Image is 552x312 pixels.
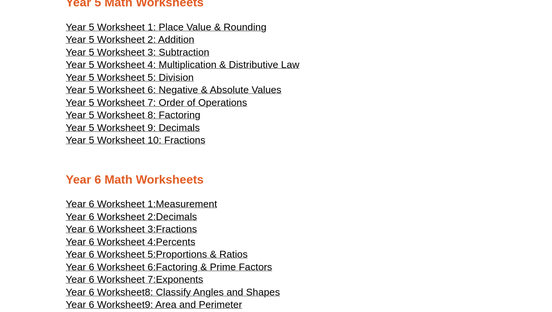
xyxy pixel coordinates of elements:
span: Year 5 Worksheet 6: Negative & Absolute Values [66,84,281,95]
span: Year 5 Worksheet 2: Addition [66,34,194,45]
span: Year 6 Worksheet 4: [66,236,156,247]
span: 8: Classify Angles and Shapes [145,286,280,298]
span: Year 6 Worksheet 2: [66,211,156,222]
a: Year 5 Worksheet 7: Order of Operations [66,100,247,108]
span: Measurement [156,198,217,210]
a: Year 6 Worksheet 2:Decimals [66,214,197,222]
span: Year 6 Worksheet 5: [66,249,156,260]
span: Year 5 Worksheet 9: Decimals [66,122,200,133]
a: Year 6 Worksheet8: Classify Angles and Shapes [66,290,280,297]
span: Year 5 Worksheet 5: Division [66,72,194,83]
span: Year 5 Worksheet 8: Factoring [66,109,201,121]
a: Year 6 Worksheet 5:Proportions & Ratios [66,252,248,259]
span: Exponents [156,274,203,285]
span: Year 6 Worksheet 3: [66,223,156,235]
a: Year 6 Worksheet 6:Factoring & Prime Factors [66,265,272,272]
a: Year 5 Worksheet 8: Factoring [66,113,201,120]
span: Year 6 Worksheet 6: [66,261,156,273]
span: Factoring & Prime Factors [156,261,272,273]
a: Year 6 Worksheet 7:Exponents [66,277,203,285]
span: Year 5 Worksheet 10: Fractions [66,134,205,146]
span: Year 6 Worksheet 1: [66,198,156,210]
a: Year 6 Worksheet 4:Percents [66,240,195,247]
a: Year 5 Worksheet 10: Fractions [66,138,205,145]
span: Fractions [156,223,197,235]
span: Year 5 Worksheet 1: Place Value & Rounding [66,21,266,33]
h2: Year 6 Math Worksheets [66,172,486,188]
span: Year 6 Worksheet [66,299,145,310]
span: Year 5 Worksheet 4: Multiplication & Distributive Law [66,59,299,70]
span: Percents [156,236,195,247]
a: Year 5 Worksheet 4: Multiplication & Distributive Law [66,62,299,70]
span: Year 5 Worksheet 3: Subtraction [66,47,209,58]
a: Year 5 Worksheet 5: Division [66,75,194,83]
span: Year 6 Worksheet 7: [66,274,156,285]
a: Year 6 Worksheet 3:Fractions [66,227,197,234]
span: Proportions & Ratios [156,249,247,260]
a: Year 6 Worksheet9: Area and Perimeter [66,302,242,310]
span: Decimals [156,211,197,222]
a: Year 5 Worksheet 9: Decimals [66,125,200,133]
a: Year 5 Worksheet 6: Negative & Absolute Values [66,87,281,95]
span: 9: Area and Perimeter [145,299,242,310]
a: Year 5 Worksheet 3: Subtraction [66,50,209,57]
span: Year 5 Worksheet 7: Order of Operations [66,97,247,108]
a: Year 5 Worksheet 1: Place Value & Rounding [66,25,266,32]
a: Year 6 Worksheet 1:Measurement [66,202,217,209]
iframe: Chat Widget [423,227,552,312]
span: Year 6 Worksheet [66,286,145,298]
a: Year 5 Worksheet 2: Addition [66,37,194,45]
